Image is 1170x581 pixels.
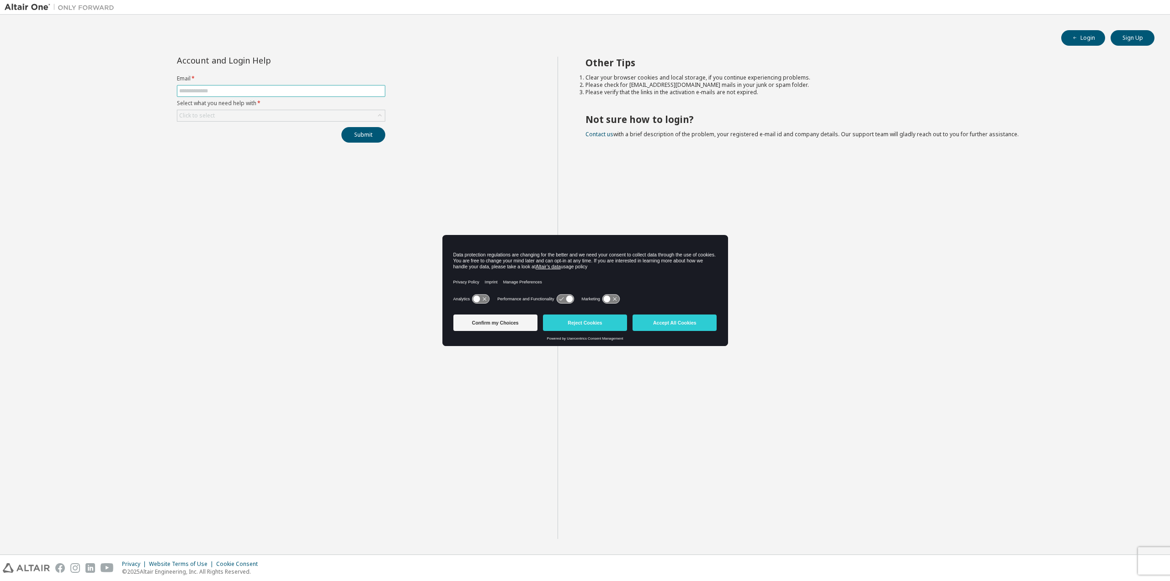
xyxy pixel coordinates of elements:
[177,75,385,82] label: Email
[55,563,65,573] img: facebook.svg
[3,563,50,573] img: altair_logo.svg
[585,89,1138,96] li: Please verify that the links in the activation e-mails are not expired.
[179,112,215,119] div: Click to select
[85,563,95,573] img: linkedin.svg
[585,130,613,138] a: Contact us
[122,560,149,568] div: Privacy
[585,113,1138,125] h2: Not sure how to login?
[1111,30,1154,46] button: Sign Up
[1061,30,1105,46] button: Login
[585,57,1138,69] h2: Other Tips
[122,568,263,576] p: © 2025 Altair Engineering, Inc. All Rights Reserved.
[5,3,119,12] img: Altair One
[177,110,385,121] div: Click to select
[101,563,114,573] img: youtube.svg
[585,74,1138,81] li: Clear your browser cookies and local storage, if you continue experiencing problems.
[585,130,1019,138] span: with a brief description of the problem, your registered e-mail id and company details. Our suppo...
[70,563,80,573] img: instagram.svg
[585,81,1138,89] li: Please check for [EMAIL_ADDRESS][DOMAIN_NAME] mails in your junk or spam folder.
[177,100,385,107] label: Select what you need help with
[177,57,344,64] div: Account and Login Help
[216,560,263,568] div: Cookie Consent
[149,560,216,568] div: Website Terms of Use
[341,127,385,143] button: Submit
